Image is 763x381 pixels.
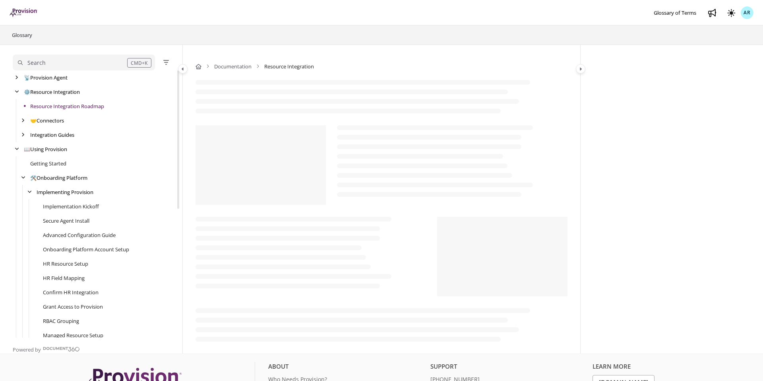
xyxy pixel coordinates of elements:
button: Theme options [725,6,738,19]
a: Using Provision [24,145,67,153]
div: Support [430,362,587,375]
a: Integration Guides [30,131,74,139]
a: Confirm HR Integration [43,288,99,296]
div: arrow [19,131,27,139]
span: 📡 [24,74,30,81]
div: arrow [13,88,21,96]
button: AR [741,6,753,19]
a: Secure Agent Install [43,217,89,225]
a: Whats new [706,6,718,19]
a: Onboarding Platform Account Setup [43,245,129,253]
a: Resource Integration Roadmap [30,102,104,110]
img: brand logo [10,8,38,17]
a: Getting Started [30,159,66,167]
span: 📖 [24,146,30,153]
a: Provision Agent [24,74,68,82]
a: HR Resource Setup [43,260,88,268]
span: Glossary of Terms [654,9,696,16]
a: Home [196,62,201,70]
a: Powered by Document360 - opens in a new tab [13,344,80,354]
a: HR Field Mapping [43,274,85,282]
div: arrow [13,146,21,153]
div: arrow [13,74,21,82]
span: ⚙️ [24,88,30,95]
div: arrow [25,189,33,196]
a: Project logo [10,8,38,17]
a: Grant Access to Provision [43,303,103,311]
span: 🤝 [30,117,37,124]
div: arrow [19,174,27,182]
div: About [268,362,424,375]
button: Category toggle [576,64,585,74]
div: arrow [19,117,27,124]
a: Advanced Configuration Guide [43,231,116,239]
a: RBAC Grouping [43,317,79,325]
div: CMD+K [127,58,151,68]
a: Documentation [214,62,252,70]
a: Glossary [11,30,33,40]
span: Powered by [13,346,41,354]
div: Learn More [593,362,749,375]
a: Connectors [30,117,64,124]
a: Managed Resource Setup [43,331,103,339]
div: Search [27,58,46,67]
a: Implementing Provision [37,188,93,196]
span: 🛠️ [30,174,37,181]
img: Document360 [43,347,80,352]
button: Filter [161,58,171,67]
span: AR [744,9,751,17]
button: Search [13,54,155,70]
button: Category toggle [178,64,188,74]
a: Onboarding Platform [30,174,87,182]
span: Resource Integration [264,62,314,70]
a: Implementation Kickoff [43,202,99,210]
a: Resource Integration [24,88,80,96]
